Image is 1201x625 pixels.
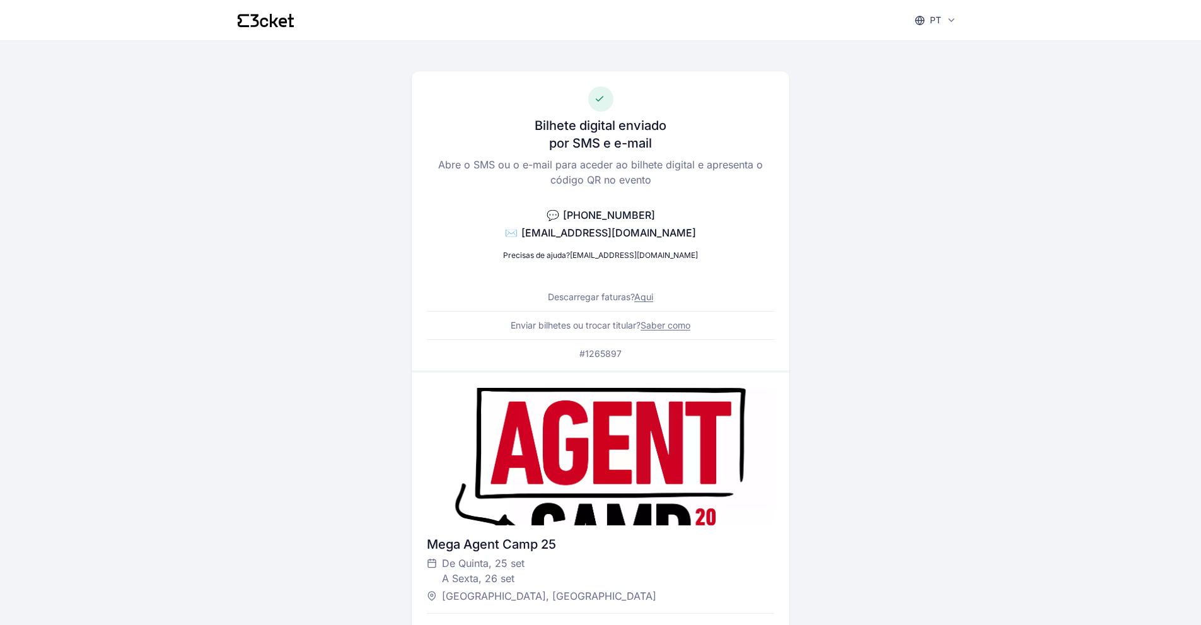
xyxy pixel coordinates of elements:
[442,556,525,586] span: De Quinta, 25 set A Sexta, 26 set
[427,535,774,553] div: Mega Agent Camp 25
[570,250,698,260] a: [EMAIL_ADDRESS][DOMAIN_NAME]
[549,134,652,152] h3: por SMS e e-mail
[535,117,666,134] h3: Bilhete digital enviado
[427,157,774,187] p: Abre o SMS ou o e-mail para aceder ao bilhete digital e apresenta o código QR no evento
[579,348,622,360] p: #1265897
[930,14,941,26] p: pt
[505,226,518,239] span: ✉️
[442,588,656,604] span: [GEOGRAPHIC_DATA], [GEOGRAPHIC_DATA]
[521,226,696,239] span: [EMAIL_ADDRESS][DOMAIN_NAME]
[563,209,655,221] span: [PHONE_NUMBER]
[503,250,570,260] span: Precisas de ajuda?
[548,291,653,303] p: Descarregar faturas?
[511,319,690,332] p: Enviar bilhetes ou trocar titular?
[641,320,690,330] a: Saber como
[634,291,653,302] a: Aqui
[547,209,559,221] span: 💬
